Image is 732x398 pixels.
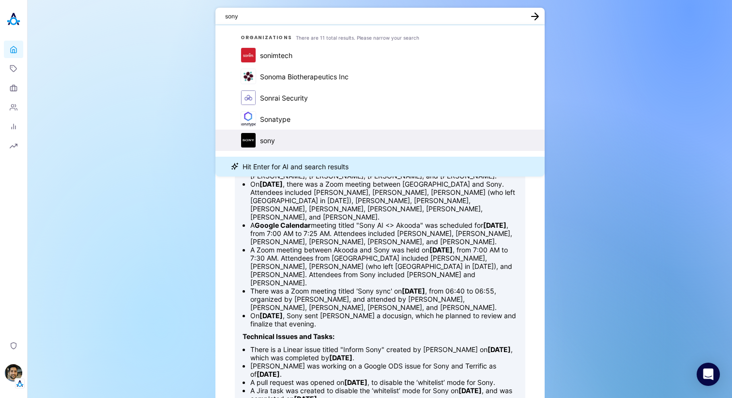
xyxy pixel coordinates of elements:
[241,133,256,148] img: sony
[250,246,518,287] li: A Zoom meeting between Akooda and Sony was held on , from 7:00 AM to 7:30 AM. Attendees from [GEO...
[260,115,290,123] div: Sonatype
[215,31,292,44] h3: organizations
[225,12,523,21] textarea: sony
[4,360,23,388] button: Itamar NiddamTenant Logo
[250,221,518,246] li: A meeting titled "Sony AI <> Akooda" was scheduled for , from 7:00 AM to 7:25 AM. Attendees inclu...
[402,287,425,295] strong: [DATE]
[243,332,335,340] strong: Technical Issues and Tasks:
[241,111,256,127] img: Sonatype
[259,311,283,320] strong: [DATE]
[458,386,482,395] strong: [DATE]
[697,363,720,386] div: Open Intercom Messenger
[241,69,256,84] img: Sonoma Biotherapeutics Inc
[4,10,23,29] img: Akooda Logo
[250,362,518,378] li: [PERSON_NAME] was working on a Google ODS issue for Sony and Terrific as of .
[250,311,518,328] li: On , Sony sent [PERSON_NAME] a docusign, which he planned to review and finalize that evening.
[260,73,349,81] div: Sonoma Biotherapeutics Inc
[215,108,545,130] button: SonatypeSonatype
[296,35,419,41] span: There are 11 total results. Please narrow your search
[429,246,453,254] strong: [DATE]
[215,87,545,108] button: Sonrai SecuritySonrai Security
[250,378,518,386] li: A pull request was opened on , to disable the ‘whitelist’ mode for Sony.
[257,370,280,378] strong: [DATE]
[250,345,518,362] li: There is a Linear issue titled "Inform Sony" created by [PERSON_NAME] on , which was completed by .
[215,130,545,151] button: sonysony
[344,378,367,386] strong: [DATE]
[15,379,25,388] img: Tenant Logo
[250,180,518,221] li: On , there was a Zoom meeting between [GEOGRAPHIC_DATA] and Sony. Attendees included [PERSON_NAME...
[260,136,275,145] div: sony
[250,287,518,311] li: There was a Zoom meeting titled 'Sony sync' on , from 06:40 to 06:55, organized by [PERSON_NAME],...
[241,90,256,105] img: Sonrai Security
[215,66,545,87] button: Sonoma Biotherapeutics IncSonoma Biotherapeutics Inc
[488,345,511,354] strong: [DATE]
[255,221,311,229] strong: Google Calendar
[5,364,22,382] img: Itamar Niddam
[260,94,308,102] div: Sonrai Security
[215,44,545,66] button: sonimtechsonimtech
[483,221,506,229] strong: [DATE]
[260,51,292,59] div: sonimtech
[259,180,283,188] strong: [DATE]
[241,47,256,63] img: sonimtech
[329,354,352,362] strong: [DATE]
[243,162,349,171] span: Hit Enter for AI and search results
